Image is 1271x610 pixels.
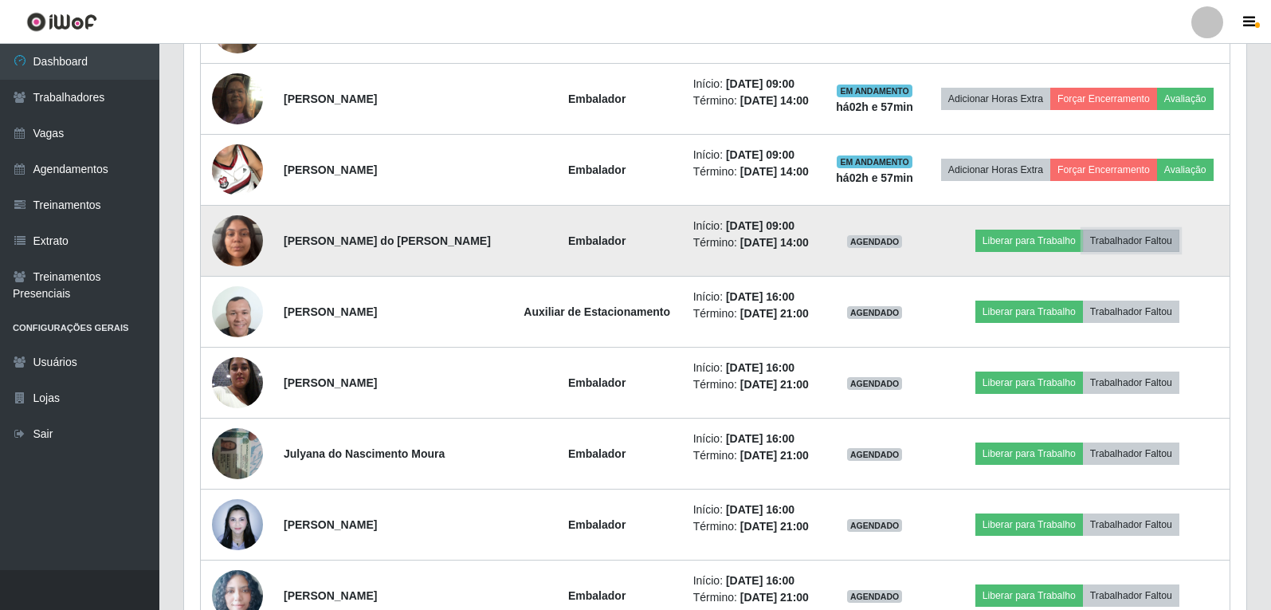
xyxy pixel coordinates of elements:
button: Liberar para Trabalho [975,301,1083,323]
time: [DATE] 16:00 [726,361,794,374]
li: Término: [693,589,815,606]
strong: [PERSON_NAME] [284,305,377,318]
button: Liberar para Trabalho [975,514,1083,536]
li: Término: [693,163,815,180]
button: Adicionar Horas Extra [941,159,1050,181]
button: Liberar para Trabalho [975,584,1083,607]
img: 1747063830987.jpeg [212,207,263,274]
button: Liberar para Trabalho [975,372,1083,394]
strong: Embalador [568,163,626,176]
strong: [PERSON_NAME] [284,163,377,176]
strong: [PERSON_NAME] [284,376,377,389]
button: Adicionar Horas Extra [941,88,1050,110]
button: Forçar Encerramento [1050,88,1157,110]
time: [DATE] 14:00 [740,236,809,249]
strong: há 02 h e 57 min [836,100,913,113]
strong: Embalador [568,376,626,389]
li: Término: [693,518,815,535]
li: Término: [693,234,815,251]
time: [DATE] 21:00 [740,378,809,391]
img: 1699491283737.jpeg [212,348,263,416]
span: AGENDADO [847,590,903,603]
li: Início: [693,76,815,92]
time: [DATE] 14:00 [740,165,809,178]
img: 1742846870859.jpeg [212,490,263,558]
li: Início: [693,289,815,305]
strong: [PERSON_NAME] [284,92,377,105]
span: AGENDADO [847,377,903,390]
button: Trabalhador Faltou [1083,584,1179,607]
button: Trabalhador Faltou [1083,301,1179,323]
strong: [PERSON_NAME] [284,518,377,531]
img: 1752452635065.jpeg [212,419,263,487]
button: Trabalhador Faltou [1083,443,1179,465]
button: Liberar para Trabalho [975,443,1083,465]
time: [DATE] 16:00 [726,574,794,587]
li: Início: [693,360,815,376]
button: Trabalhador Faltou [1083,230,1179,252]
time: [DATE] 16:00 [726,290,794,303]
li: Término: [693,305,815,322]
button: Avaliação [1157,159,1214,181]
time: [DATE] 09:00 [726,148,794,161]
li: Início: [693,431,815,447]
strong: [PERSON_NAME] [284,589,377,602]
strong: há 02 h e 57 min [836,171,913,184]
img: 1736167370317.jpeg [212,286,263,337]
time: [DATE] 09:00 [726,219,794,232]
span: EM ANDAMENTO [837,155,912,168]
li: Início: [693,502,815,518]
strong: Julyana do Nascimento Moura [284,447,445,460]
button: Trabalhador Faltou [1083,514,1179,536]
strong: Embalador [568,234,626,247]
button: Forçar Encerramento [1050,159,1157,181]
time: [DATE] 21:00 [740,520,809,533]
time: [DATE] 14:00 [740,94,809,107]
span: AGENDADO [847,306,903,319]
time: [DATE] 16:00 [726,503,794,516]
button: Liberar para Trabalho [975,230,1083,252]
img: 1742916176558.jpeg [212,53,263,144]
li: Término: [693,447,815,464]
time: [DATE] 21:00 [740,449,809,462]
li: Término: [693,92,815,109]
li: Início: [693,218,815,234]
button: Trabalhador Faltou [1083,372,1179,394]
li: Início: [693,573,815,589]
span: AGENDADO [847,448,903,461]
time: [DATE] 09:00 [726,77,794,90]
strong: [PERSON_NAME] do [PERSON_NAME] [284,234,491,247]
time: [DATE] 21:00 [740,307,809,320]
span: AGENDADO [847,519,903,532]
span: AGENDADO [847,235,903,248]
img: CoreUI Logo [26,12,97,32]
li: Início: [693,147,815,163]
li: Término: [693,376,815,393]
strong: Embalador [568,589,626,602]
strong: Auxiliar de Estacionamento [524,305,670,318]
button: Avaliação [1157,88,1214,110]
img: 1744230818222.jpeg [212,124,263,215]
time: [DATE] 21:00 [740,591,809,604]
span: EM ANDAMENTO [837,85,912,97]
strong: Embalador [568,518,626,531]
strong: Embalador [568,92,626,105]
strong: Embalador [568,447,626,460]
time: [DATE] 16:00 [726,432,794,445]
